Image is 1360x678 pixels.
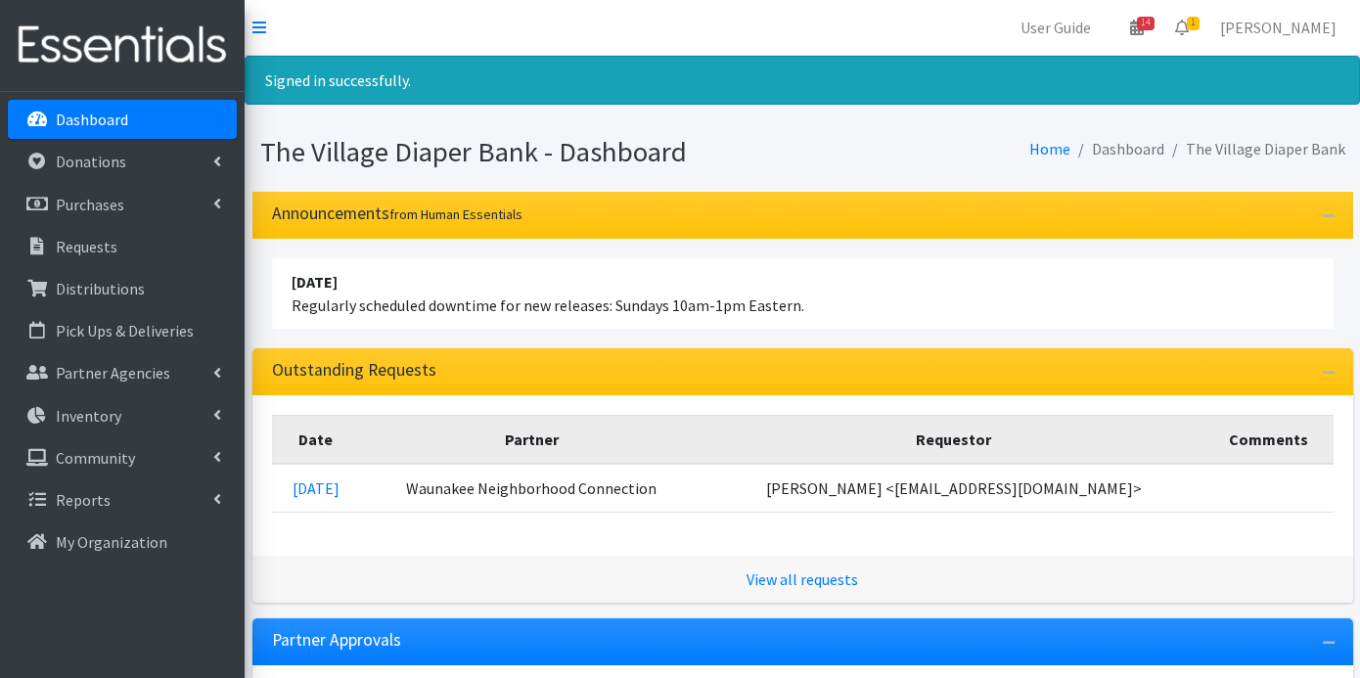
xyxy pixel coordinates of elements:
[8,13,237,78] img: HumanEssentials
[56,448,135,468] p: Community
[245,56,1360,105] div: Signed in successfully.
[8,142,237,181] a: Donations
[360,464,703,513] td: Waunakee Neighborhood Connection
[8,353,237,392] a: Partner Agencies
[8,311,237,350] a: Pick Ups & Deliveries
[56,195,124,214] p: Purchases
[260,135,795,169] h1: The Village Diaper Bank - Dashboard
[1187,17,1200,30] span: 1
[8,396,237,435] a: Inventory
[56,110,128,129] p: Dashboard
[8,100,237,139] a: Dashboard
[272,630,401,651] h3: Partner Approvals
[56,152,126,171] p: Donations
[8,480,237,520] a: Reports
[1164,135,1345,163] li: The Village Diaper Bank
[272,203,522,224] h3: Announcements
[293,478,340,498] a: [DATE]
[8,269,237,308] a: Distributions
[8,227,237,266] a: Requests
[56,363,170,383] p: Partner Agencies
[1204,8,1352,47] a: [PERSON_NAME]
[56,279,145,298] p: Distributions
[8,438,237,477] a: Community
[703,464,1204,513] td: [PERSON_NAME] <[EMAIL_ADDRESS][DOMAIN_NAME]>
[56,406,121,426] p: Inventory
[1029,139,1070,158] a: Home
[272,258,1334,329] li: Regularly scheduled downtime for new releases: Sundays 10am-1pm Eastern.
[8,185,237,224] a: Purchases
[703,415,1204,464] th: Requestor
[56,321,194,340] p: Pick Ups & Deliveries
[1070,135,1164,163] li: Dashboard
[272,360,436,381] h3: Outstanding Requests
[8,522,237,562] a: My Organization
[56,490,111,510] p: Reports
[1204,415,1334,464] th: Comments
[1005,8,1107,47] a: User Guide
[56,532,167,552] p: My Organization
[1159,8,1204,47] a: 1
[1137,17,1155,30] span: 14
[272,415,360,464] th: Date
[1114,8,1159,47] a: 14
[56,237,117,256] p: Requests
[389,205,522,223] small: from Human Essentials
[360,415,703,464] th: Partner
[747,569,858,589] a: View all requests
[292,272,338,292] strong: [DATE]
